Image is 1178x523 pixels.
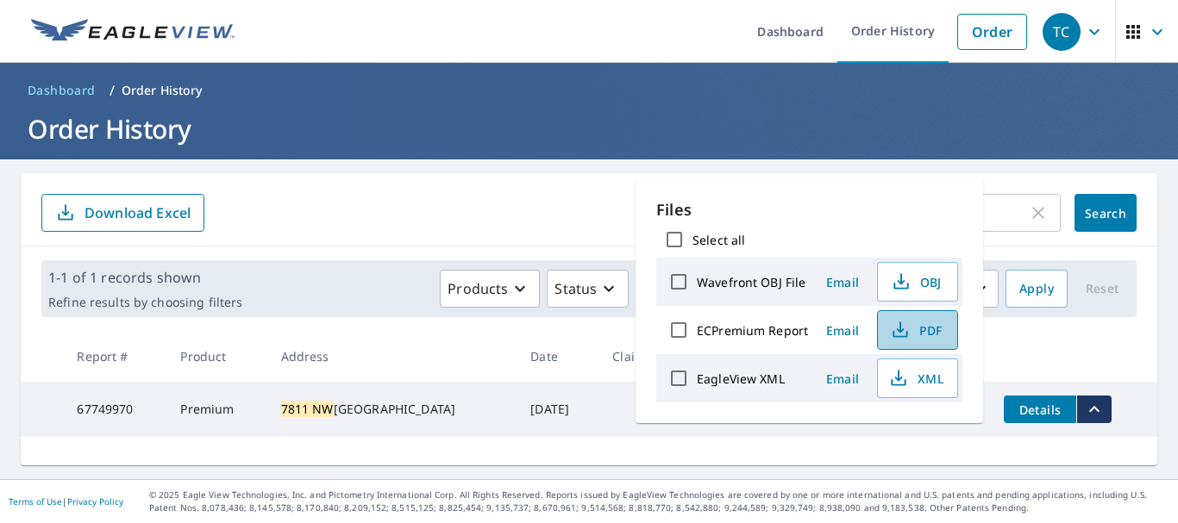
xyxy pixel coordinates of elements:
[28,82,96,99] span: Dashboard
[9,495,62,507] a: Terms of Use
[877,310,958,350] button: PDF
[1088,205,1123,221] span: Search
[166,331,266,382] th: Product
[815,365,870,392] button: Email
[1043,13,1081,51] div: TC
[85,203,191,222] p: Download Excel
[281,401,504,418] div: [GEOGRAPHIC_DATA]
[21,111,1157,146] h1: Order History
[63,382,166,437] td: 67749970
[822,274,863,290] span: Email
[31,19,235,45] img: EV Logo
[815,317,870,344] button: Email
[122,82,203,99] p: Order History
[877,262,958,302] button: OBJ
[1004,395,1076,423] button: detailsBtn-67749970
[656,198,962,221] p: Files
[1006,270,1068,308] button: Apply
[440,270,540,308] button: Products
[888,320,943,340] span: PDF
[697,322,808,339] label: ECPremium Report
[166,382,266,437] td: Premium
[888,368,943,389] span: XML
[1076,395,1112,423] button: filesDropdownBtn-67749970
[21,77,103,104] a: Dashboard
[267,331,517,382] th: Address
[281,401,334,417] mark: 7811 NW
[9,496,123,507] p: |
[822,322,863,339] span: Email
[41,194,204,232] button: Download Excel
[888,271,943,292] span: OBJ
[822,370,863,387] span: Email
[957,14,1027,50] a: Order
[815,269,870,296] button: Email
[21,77,1157,104] nav: breadcrumb
[48,295,242,310] p: Refine results by choosing filters
[67,495,123,507] a: Privacy Policy
[697,370,785,387] label: EagleView XML
[110,80,115,101] li: /
[692,232,745,248] label: Select all
[517,382,598,437] td: [DATE]
[149,489,1169,514] p: © 2025 Eagle View Technologies, Inc. and Pictometry International Corp. All Rights Reserved. Repo...
[877,358,958,398] button: XML
[48,267,242,288] p: 1-1 of 1 records shown
[448,278,508,299] p: Products
[1075,194,1137,232] button: Search
[697,274,805,290] label: Wavefront OBJ File
[1019,278,1054,300] span: Apply
[547,270,629,308] button: Status
[1014,402,1066,418] span: Details
[517,331,598,382] th: Date
[63,331,166,382] th: Report #
[598,331,694,382] th: Claim ID
[555,278,597,299] p: Status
